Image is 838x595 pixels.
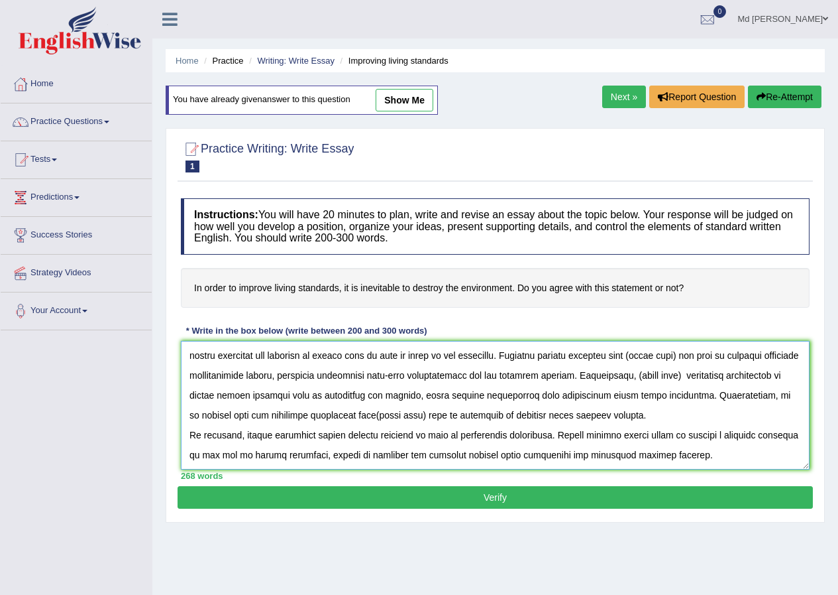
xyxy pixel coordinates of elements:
[1,141,152,174] a: Tests
[1,217,152,250] a: Success Stories
[337,54,448,67] li: Improving living standards
[181,324,432,337] div: * Write in the box below (write between 200 and 300 words)
[713,5,727,18] span: 0
[194,209,258,220] b: Instructions:
[185,161,199,172] span: 1
[201,54,243,67] li: Practice
[181,139,354,172] h2: Practice Writing: Write Essay
[257,56,335,66] a: Writing: Write Essay
[748,86,821,108] button: Re-Attempt
[649,86,745,108] button: Report Question
[1,293,152,326] a: Your Account
[1,103,152,137] a: Practice Questions
[602,86,646,108] a: Next »
[181,470,810,482] div: 268 words
[176,56,199,66] a: Home
[181,198,810,255] h4: You will have 20 minutes to plan, write and revise an essay about the topic below. Your response ...
[376,89,433,111] a: show me
[1,255,152,288] a: Strategy Videos
[1,179,152,212] a: Predictions
[178,486,813,509] button: Verify
[166,86,438,115] div: You have already given answer to this question
[181,268,810,308] h4: In order to improve living standards, it is inevitable to destroy the environment. Do you agree w...
[1,66,152,99] a: Home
